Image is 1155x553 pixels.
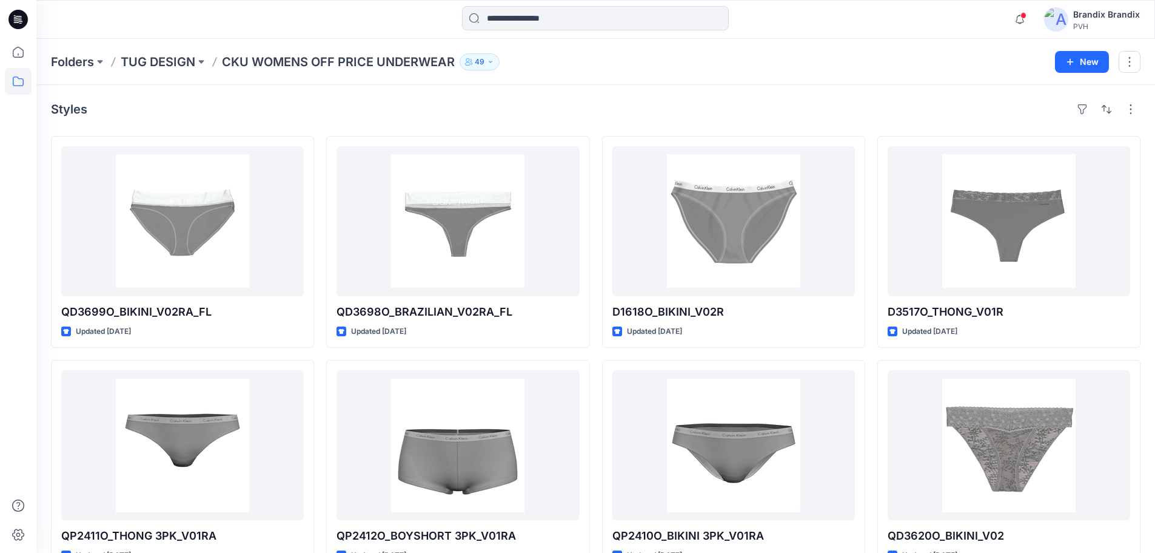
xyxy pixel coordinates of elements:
[61,370,304,520] a: QP2411O_THONG 3PK_V01RA
[612,304,855,321] p: D1618O_BIKINI_V02R
[888,370,1130,520] a: QD3620O_BIKINI_V02
[336,146,579,296] a: QD3698O_BRAZILIAN_V02RA_FL
[460,53,500,70] button: 49
[627,325,682,338] p: Updated [DATE]
[61,146,304,296] a: QD3699O_BIKINI_V02RA_FL
[612,528,855,545] p: QP2410O_BIKINI 3PK_V01RA
[336,370,579,520] a: QP2412O_BOYSHORT 3PK_V01RA
[61,528,304,545] p: QP2411O_THONG 3PK_V01RA
[336,528,579,545] p: QP2412O_BOYSHORT 3PK_V01RA
[222,53,455,70] p: CKU WOMENS OFF PRICE UNDERWEAR
[888,304,1130,321] p: D3517O_THONG_V01R
[1055,51,1109,73] button: New
[888,146,1130,296] a: D3517O_THONG_V01R
[51,102,87,117] h4: Styles
[612,370,855,520] a: QP2410O_BIKINI 3PK_V01RA
[1073,22,1140,31] div: PVH
[351,325,406,338] p: Updated [DATE]
[336,304,579,321] p: QD3698O_BRAZILIAN_V02RA_FL
[76,325,131,338] p: Updated [DATE]
[61,304,304,321] p: QD3699O_BIKINI_V02RA_FL
[475,55,484,69] p: 49
[612,146,855,296] a: D1618O_BIKINI_V02R
[902,325,957,338] p: Updated [DATE]
[121,53,195,70] a: TUG DESIGN
[1044,7,1068,32] img: avatar
[1073,7,1140,22] div: Brandix Brandix
[888,528,1130,545] p: QD3620O_BIKINI_V02
[51,53,94,70] a: Folders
